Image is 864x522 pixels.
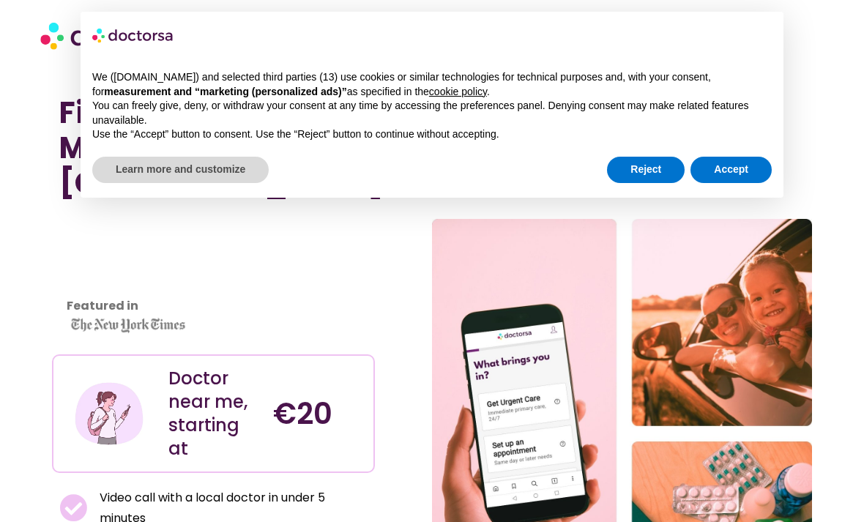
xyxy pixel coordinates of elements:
[92,70,772,99] p: We ([DOMAIN_NAME]) and selected third parties (13) use cookies or similar technologies for techni...
[607,157,685,183] button: Reject
[92,157,269,183] button: Learn more and customize
[59,95,368,201] h1: Find a Doctor Near Me in [GEOGRAPHIC_DATA]
[67,297,138,314] strong: Featured in
[429,86,487,97] a: cookie policy
[92,99,772,127] p: You can freely give, deny, or withdraw your consent at any time by accessing the preferences pane...
[92,127,772,142] p: Use the “Accept” button to consent. Use the “Reject” button to continue without accepting.
[690,157,772,183] button: Accept
[273,396,362,431] h4: €20
[59,215,191,325] iframe: Customer reviews powered by Trustpilot
[92,23,174,47] img: logo
[168,367,258,461] div: Doctor near me, starting at
[73,378,145,450] img: Illustration depicting a young woman in a casual outfit, engaged with her smartphone. She has a p...
[104,86,346,97] strong: measurement and “marketing (personalized ads)”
